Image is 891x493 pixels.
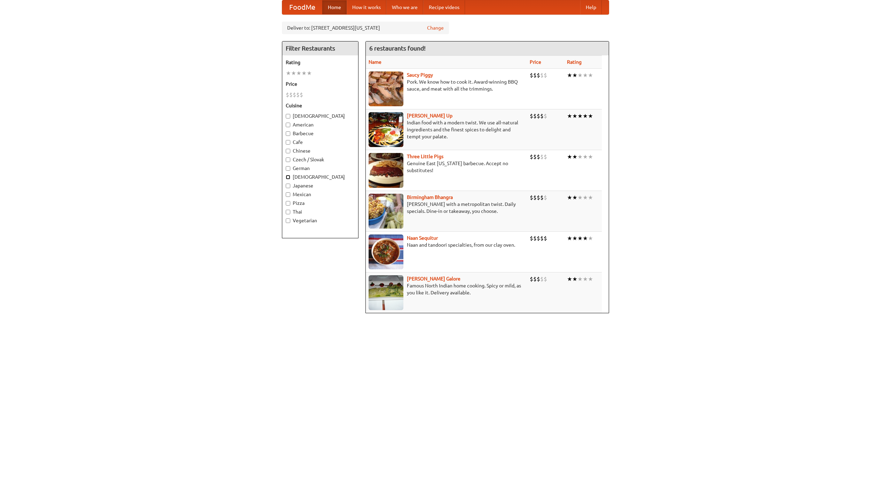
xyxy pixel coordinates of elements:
[572,153,577,161] li: ★
[291,69,296,77] li: ★
[369,194,403,229] img: bhangra.jpg
[286,174,355,180] label: [DEMOGRAPHIC_DATA]
[544,194,547,201] li: $
[544,112,547,120] li: $
[407,113,452,118] a: [PERSON_NAME] Up
[537,234,540,242] li: $
[286,218,290,223] input: Vegetarian
[296,69,301,77] li: ★
[530,234,533,242] li: $
[577,275,583,283] li: ★
[286,131,290,136] input: Barbecue
[369,78,524,92] p: Pork. We know how to cook it. Award-winning BBQ sauce, and meat with all the trimmings.
[588,234,593,242] li: ★
[407,194,453,200] a: Birmingham Bhangra
[577,234,583,242] li: ★
[307,69,312,77] li: ★
[286,59,355,66] h5: Rating
[286,91,289,99] li: $
[537,71,540,79] li: $
[572,234,577,242] li: ★
[583,153,588,161] li: ★
[286,182,355,189] label: Japanese
[588,112,593,120] li: ★
[407,276,460,282] a: [PERSON_NAME] Galore
[572,275,577,283] li: ★
[286,192,290,197] input: Mexican
[533,112,537,120] li: $
[544,153,547,161] li: $
[286,156,355,163] label: Czech / Slovak
[286,165,355,172] label: German
[567,59,582,65] a: Rating
[407,235,438,241] a: Naan Sequitur
[533,194,537,201] li: $
[544,275,547,283] li: $
[533,234,537,242] li: $
[286,130,355,137] label: Barbecue
[369,112,403,147] img: curryup.jpg
[583,112,588,120] li: ★
[282,0,322,14] a: FoodMe
[540,112,544,120] li: $
[540,234,544,242] li: $
[537,194,540,201] li: $
[322,0,347,14] a: Home
[347,0,386,14] a: How it works
[407,154,443,159] a: Three Little Pigs
[286,217,355,224] label: Vegetarian
[369,160,524,174] p: Genuine East [US_STATE] barbecue. Accept no substitutes!
[369,59,381,65] a: Name
[577,112,583,120] li: ★
[369,282,524,296] p: Famous North Indian home cooking. Spicy or mild, as you like it. Delivery available.
[544,71,547,79] li: $
[580,0,602,14] a: Help
[588,153,593,161] li: ★
[286,157,290,162] input: Czech / Slovak
[286,140,290,145] input: Cafe
[369,275,403,310] img: currygalore.jpg
[386,0,423,14] a: Who we are
[286,175,290,179] input: [DEMOGRAPHIC_DATA]
[369,153,403,188] img: littlepigs.jpg
[567,234,572,242] li: ★
[530,153,533,161] li: $
[369,201,524,215] p: [PERSON_NAME] with a metropolitan twist. Daily specials. Dine-in or takeaway, you choose.
[286,69,291,77] li: ★
[286,201,290,206] input: Pizza
[282,22,449,34] div: Deliver to: [STREET_ADDRESS][US_STATE]
[530,59,541,65] a: Price
[537,153,540,161] li: $
[286,166,290,171] input: German
[540,275,544,283] li: $
[286,191,355,198] label: Mexican
[286,80,355,87] h5: Price
[301,69,307,77] li: ★
[369,45,426,52] ng-pluralize: 6 restaurants found!
[407,72,433,78] a: Saucy Piggy
[286,200,355,207] label: Pizza
[572,194,577,201] li: ★
[572,112,577,120] li: ★
[577,194,583,201] li: ★
[369,234,403,269] img: naansequitur.jpg
[530,71,533,79] li: $
[427,24,444,31] a: Change
[533,71,537,79] li: $
[286,114,290,118] input: [DEMOGRAPHIC_DATA]
[577,153,583,161] li: ★
[286,123,290,127] input: American
[567,71,572,79] li: ★
[369,241,524,248] p: Naan and tandoori specialties, from our clay oven.
[572,71,577,79] li: ★
[286,208,355,215] label: Thai
[533,153,537,161] li: $
[588,275,593,283] li: ★
[530,275,533,283] li: $
[540,194,544,201] li: $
